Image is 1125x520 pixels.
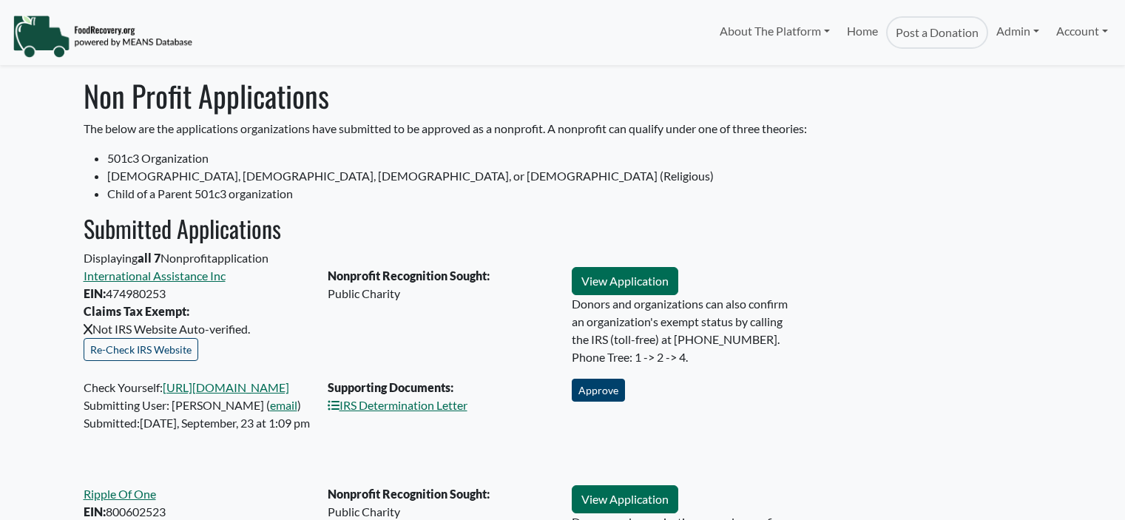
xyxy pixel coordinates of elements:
[712,16,838,46] a: About The Platform
[84,120,1042,138] p: The below are the applications organizations have submitted to be approved as a nonprofit. A nonp...
[328,380,453,394] strong: Supporting Documents:
[988,16,1047,46] a: Admin
[319,267,563,379] div: Public Charity
[107,149,1042,167] li: 501c3 Organization
[13,14,192,58] img: NavigationLogo_FoodRecovery-91c16205cd0af1ed486a0f1a7774a6544ea792ac00100771e7dd3ec7c0e58e41.png
[572,267,678,295] a: View Application
[163,380,289,394] a: [URL][DOMAIN_NAME]
[84,487,156,501] a: Ripple Of One
[1048,16,1116,46] a: Account
[84,269,226,283] a: International Assistance Inc
[84,267,310,379] div: 474980253 Not IRS Website Auto-verified.
[75,379,319,485] div: Check Yourself: Submitting User: [PERSON_NAME] ( ) Submitted:
[328,269,490,283] strong: Nonprofit Recognition Sought:
[140,416,310,430] time: [DATE], September, 23 at 1:09 pm
[84,286,106,300] strong: EIN:
[84,215,1042,243] h2: Submitted Applications
[107,185,1042,203] li: Child of a Parent 501c3 organization
[84,338,198,361] button: Re-Check IRS Website
[107,167,1042,185] li: [DEMOGRAPHIC_DATA], [DEMOGRAPHIC_DATA], [DEMOGRAPHIC_DATA], or [DEMOGRAPHIC_DATA] (Religious)
[838,16,885,49] a: Home
[328,487,490,501] strong: Nonprofit Recognition Sought:
[84,78,1042,113] h1: Non Profit Applications
[138,251,161,265] b: all 7
[84,304,189,318] strong: Claims Tax Exempt:
[572,295,798,366] p: Donors and organizations can also confirm an organization's exempt status by calling the IRS (tol...
[84,504,106,519] strong: EIN:
[328,398,467,412] a: IRS Determination Letter
[886,16,988,49] a: Post a Donation
[572,485,678,513] a: View Application
[572,379,625,402] button: Approve
[270,398,297,412] a: email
